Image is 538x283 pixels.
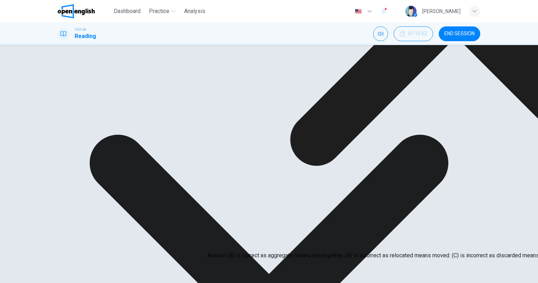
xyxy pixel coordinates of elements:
[405,6,417,17] img: Profile picture
[354,9,363,14] img: en
[114,7,140,15] span: Dashboard
[394,26,433,41] div: Hide
[75,32,96,40] h1: Reading
[58,4,95,18] img: OpenEnglish logo
[184,7,205,15] span: Analysis
[408,31,427,37] span: 01:10:52
[373,26,388,41] div: Mute
[422,7,461,15] div: [PERSON_NAME]
[444,31,475,37] span: END SESSION
[149,7,169,15] span: Practice
[75,27,86,32] span: TOEFL®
